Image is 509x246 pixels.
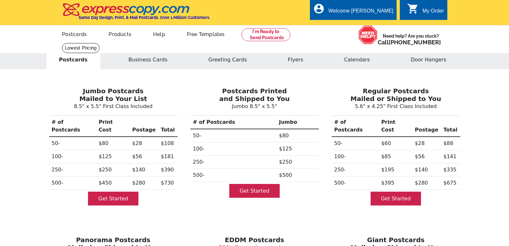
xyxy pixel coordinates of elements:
span: Need help? Are you stuck? [378,33,444,46]
a: Free Templates [177,26,235,41]
div: My Order [423,8,444,17]
a: Same Day Design, Print, & Mail Postcards. Over 1 Million Customers. [62,8,210,20]
th: 500- [190,169,276,182]
a: Postcards [52,26,97,41]
td: $56 [412,150,441,163]
th: 250- [332,163,379,177]
i: shopping_cart [407,3,419,14]
td: $60 [379,137,412,150]
a: shopping_cart My Order [407,7,444,15]
td: $335 [441,163,460,177]
a: Products [98,26,142,41]
td: $250 [276,156,319,169]
th: Print Cost [379,116,412,137]
td: $125 [276,142,319,156]
td: $80 [276,129,319,142]
td: $140 [412,163,441,177]
a: Get Started [88,192,138,205]
td: $390 [158,163,178,177]
th: Total [158,116,178,137]
td: $28 [412,137,441,150]
td: $280 [412,177,441,190]
img: help [358,25,378,44]
h3: EDDM Postcards [189,236,320,244]
th: 500- [49,177,96,190]
td: $85 [379,150,412,163]
td: $28 [130,137,158,150]
td: $730 [158,177,178,190]
div: Welcome [PERSON_NAME] [329,8,393,17]
td: $280 [130,177,158,190]
th: # of Postcards [49,116,96,137]
p: 8.5" x 5.5" First Class Included [48,103,179,110]
h3: Postcards Printed and Shipped to You [189,87,320,103]
th: 50- [332,137,379,150]
th: 100- [332,150,379,163]
span: Call [378,39,441,46]
td: $125 [96,150,130,163]
button: Greeting Cards [195,50,260,69]
h3: Regular Postcards Mailed or Shipped to You [330,87,461,103]
td: $56 [130,150,158,163]
td: $250 [96,163,130,177]
a: Get Started [229,184,280,198]
h4: Same Day Design, Print, & Mail Postcards. Over 1 Million Customers. [79,15,210,20]
button: Business Cards [115,50,180,69]
td: $141 [441,150,460,163]
a: Get Started [371,192,421,205]
td: $500 [276,169,319,182]
th: 50- [49,137,96,150]
p: 5.6" x 4.25" First Class Included [330,103,461,110]
th: # of Postcards [190,116,276,129]
td: $140 [130,163,158,177]
td: $395 [379,177,412,190]
th: Print Cost [96,116,130,137]
th: # of Postcards [332,116,379,137]
th: 50- [190,129,276,142]
td: $675 [441,177,460,190]
td: $195 [379,163,412,177]
button: Postcards [46,50,101,69]
button: Door Hangers [398,50,459,69]
th: Jumbo [276,116,319,129]
h3: Jumbo Postcards Mailed to Your List [48,87,179,103]
th: 100- [190,142,276,156]
th: 250- [190,156,276,169]
td: $450 [96,177,130,190]
th: 500- [332,177,379,190]
th: Postage [412,116,441,137]
th: Postage [130,116,158,137]
td: $108 [158,137,178,150]
p: Jumbo 8.5" x 5.5" [189,103,320,110]
td: $80 [96,137,130,150]
i: account_circle [313,3,325,14]
th: Total [441,116,460,137]
a: [PHONE_NUMBER] [389,39,441,46]
a: Help [143,26,175,41]
td: $181 [158,150,178,163]
td: $88 [441,137,460,150]
button: Calendars [331,50,383,69]
th: 250- [49,163,96,177]
th: 100- [49,150,96,163]
button: Flyers [275,50,316,69]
